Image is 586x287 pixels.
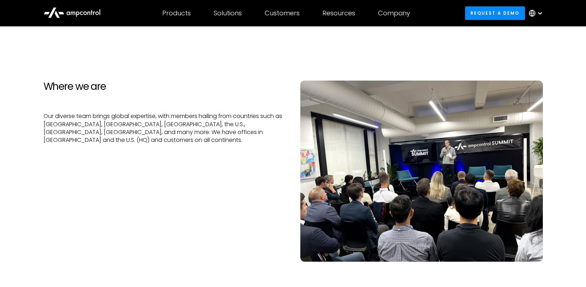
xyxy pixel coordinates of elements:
h2: Where we are [44,81,286,93]
div: Company [378,9,410,17]
div: Products [162,9,191,17]
p: Our diverse team brings global expertise, with members hailing from countries such as [GEOGRAPHIC... [44,112,286,144]
div: Customers [265,9,300,17]
a: Request a demo [465,6,525,20]
div: Solutions [214,9,242,17]
div: Resources [322,9,355,17]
